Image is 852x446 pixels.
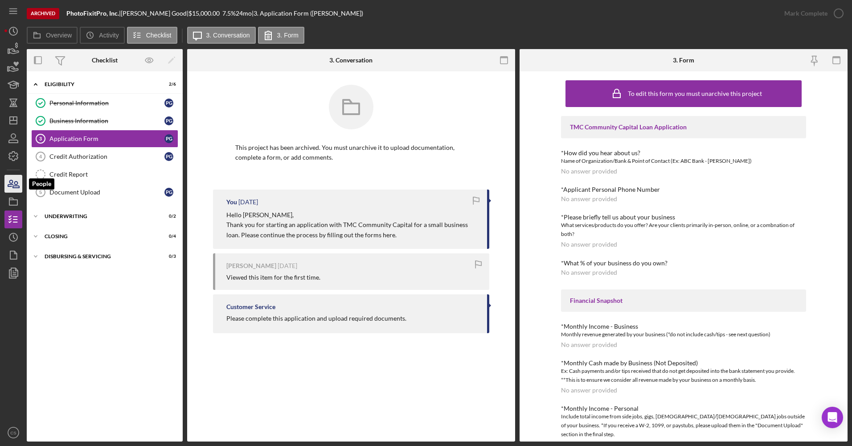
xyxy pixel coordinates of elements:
div: P G [164,134,173,143]
div: No answer provided [561,341,617,348]
div: No answer provided [561,168,617,175]
button: CS [4,424,22,442]
div: Include total income from side jobs, gigs, [DEMOGRAPHIC_DATA]/[DEMOGRAPHIC_DATA] jobs outside of ... [561,412,806,439]
button: Checklist [127,27,177,44]
div: Monthly revenue generated by your business (*do not include cash/tips - see next question) [561,330,806,339]
div: 0 / 2 [160,214,176,219]
div: 2 / 6 [160,82,176,87]
label: 3. Conversation [206,32,250,39]
div: Underwriting [45,214,154,219]
div: Document Upload [49,189,164,196]
div: TMC Community Capital Loan Application [570,124,797,131]
div: [PERSON_NAME] Good | [121,10,188,17]
a: 3Application FormPG [31,130,178,148]
label: Checklist [146,32,172,39]
button: Overview [27,27,78,44]
div: P G [164,116,173,125]
a: 4Credit AuthorizationPG [31,148,178,165]
label: Overview [46,32,72,39]
div: Application Form [49,135,164,142]
button: 3. Form [258,27,304,44]
div: P G [164,152,173,161]
div: *What % of your business do you own? [561,260,806,267]
a: Business InformationPG [31,112,178,130]
div: Disbursing & Servicing [45,254,154,259]
div: $15,000.00 [188,10,222,17]
label: Activity [99,32,119,39]
div: You [226,198,237,206]
div: P G [164,99,173,107]
div: No answer provided [561,195,617,202]
div: Credit Report [49,171,178,178]
div: *Monthly Income - Personal [561,405,806,412]
b: PhotoFixitPro, Inc. [66,9,119,17]
div: Ex: Cash payments and/or tips received that do not get deposited into the bank statement you prov... [561,367,806,384]
div: Financial Snapshot [570,297,797,304]
div: Archived [27,8,59,19]
div: Customer Service [226,303,275,310]
div: 3. Conversation [329,57,373,64]
div: *Please briefly tell us about your business [561,214,806,221]
div: 0 / 3 [160,254,176,259]
time: 2024-11-13 23:48 [278,262,297,269]
div: | 3. Application Form ([PERSON_NAME]) [252,10,363,17]
div: *Monthly Income - Business [561,323,806,330]
div: Name of Organization/Bank & Point of Contact (Ex: ABC Bank - [PERSON_NAME]) [561,157,806,165]
p: This project has been archived. You must unarchive it to upload documentation, complete a form, o... [235,143,467,163]
a: Credit Report [31,165,178,183]
div: Business Information [49,117,164,124]
div: Personal Information [49,99,164,107]
time: 2024-11-18 20:12 [238,198,258,206]
div: No answer provided [561,241,617,248]
div: 0 / 4 [160,234,176,239]
div: *How did you hear about us? [561,149,806,157]
div: [PERSON_NAME] [226,262,276,269]
p: Hello [PERSON_NAME], [226,210,478,220]
div: 3. Form [673,57,694,64]
div: Eligibility [45,82,154,87]
div: *Monthly Cash made by Business (Not Deposited) [561,359,806,367]
div: Credit Authorization [49,153,164,160]
div: Open Intercom Messenger [822,407,843,428]
div: Closing [45,234,154,239]
div: No answer provided [561,269,617,276]
p: Thank you for starting an application with TMC Community Capital for a small business loan. Pleas... [226,220,478,240]
div: 24 mo [236,10,252,17]
div: What services/products do you offer? Are your clients primarily in-person, online, or a combnatio... [561,221,806,239]
button: Mark Complete [775,4,848,22]
tspan: 3 [39,136,42,141]
div: Checklist [92,57,118,64]
div: To edit this form you must unarchive this project [628,90,762,97]
div: No answer provided [561,387,617,394]
div: *Applicant Personal Phone Number [561,186,806,193]
label: 3. Form [277,32,299,39]
div: | [66,10,121,17]
a: 5Document UploadPG [31,183,178,201]
button: 3. Conversation [187,27,256,44]
tspan: 4 [39,154,42,159]
div: Viewed this item for the first time. [226,274,320,281]
tspan: 5 [39,190,42,195]
a: Personal InformationPG [31,94,178,112]
button: Activity [80,27,124,44]
div: Mark Complete [784,4,827,22]
text: CS [10,430,16,435]
div: 7.5 % [222,10,236,17]
div: Please complete this application and upload required documents. [226,315,406,322]
div: P G [164,188,173,197]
